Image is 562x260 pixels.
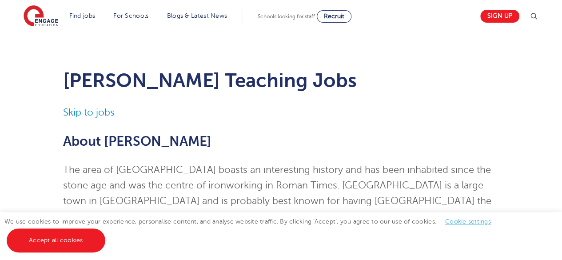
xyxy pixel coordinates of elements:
[445,218,491,225] a: Cookie settings
[258,13,315,20] span: Schools looking for staff
[69,12,96,19] a: Find jobs
[113,12,148,19] a: For Schools
[24,5,58,28] img: Engage Education
[63,107,115,118] a: Skip to jobs
[324,13,344,20] span: Recruit
[63,69,499,92] h1: [PERSON_NAME] Teaching Jobs
[480,10,519,23] a: Sign up
[317,10,351,23] a: Recruit
[167,12,227,19] a: Blogs & Latest News
[7,228,105,252] a: Accept all cookies
[4,218,500,244] span: We use cookies to improve your experience, personalise content, and analyse website traffic. By c...
[63,134,211,149] span: About [PERSON_NAME]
